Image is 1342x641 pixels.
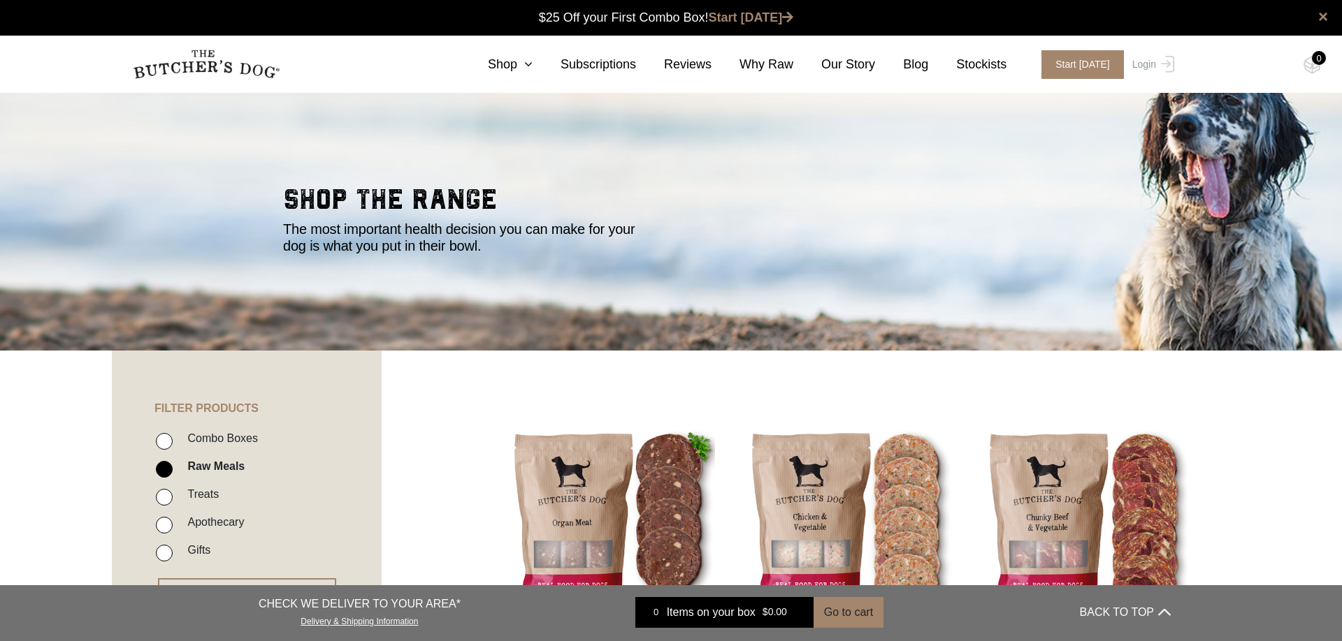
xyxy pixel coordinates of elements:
span: Items on your box [667,604,756,621]
a: Start [DATE] [709,10,794,24]
a: Stockists [928,55,1006,74]
span: Start [DATE] [1041,50,1124,79]
div: 0 [646,605,667,619]
a: close [1318,8,1328,25]
img: TBD_Cart-Empty.png [1304,56,1321,74]
a: Delivery & Shipping Information [301,613,418,626]
a: Why Raw [712,55,793,74]
a: Reviews [636,55,712,74]
p: CHECK WE DELIVER TO YOUR AREA* [259,596,461,612]
bdi: 0.00 [763,607,787,618]
button: Go to cart [814,597,883,628]
label: Treats [180,485,219,503]
img: Chicken and Vegetables [741,420,953,632]
a: Blog [875,55,928,74]
img: Chunky Beef and Vegetables [979,420,1190,632]
h4: FILTER PRODUCTS [112,351,382,415]
img: Beef Organ Blend [503,420,715,632]
button: BACK TO TOP [1080,596,1171,629]
button: RESET FILTER [158,578,336,609]
a: 0 Items on your box $0.00 [635,597,814,628]
span: $ [763,607,768,618]
a: Login [1129,50,1174,79]
label: Apothecary [180,513,244,531]
p: The most important health decision you can make for your dog is what you put in their bowl. [283,221,654,254]
a: Our Story [793,55,875,74]
label: Gifts [180,540,210,559]
div: 0 [1312,51,1326,65]
a: Start [DATE] [1027,50,1129,79]
h2: shop the range [283,186,1059,221]
a: Subscriptions [533,55,636,74]
a: Shop [460,55,533,74]
label: Raw Meals [180,457,245,476]
label: Combo Boxes [180,429,258,448]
